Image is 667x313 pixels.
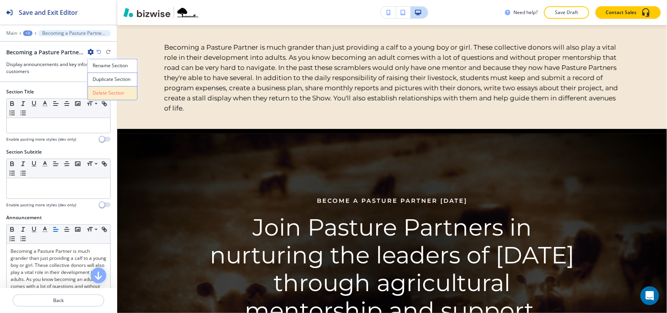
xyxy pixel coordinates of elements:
h3: Display announcements and key information to customers [6,61,111,75]
p: Rename Section [93,63,132,70]
p: Become A Pasture Partner [DATE] [209,196,576,206]
h2: Section Title [6,88,34,95]
button: Contact Sales [595,6,661,19]
h2: Save and Exit Editor [19,8,78,17]
p: Becoming a Pasture Partner is much grander than just providing a calf to a young boy or girl. The... [42,30,107,36]
h3: Need help? [513,9,538,16]
p: Back [13,297,104,304]
button: Rename Section [88,59,138,73]
button: Main [6,30,17,36]
h2: Becoming a Pasture Partner is much grander than just providing a calf to a young boy or girl. The... [6,48,84,56]
button: Save Draft [544,6,589,19]
button: Delete Section [88,86,138,100]
button: Back [13,294,104,307]
h4: Enable pasting more styles (dev only) [6,202,76,208]
img: Bizwise Logo [123,8,170,17]
p: Delete Section [93,90,132,97]
h2: Section Subtitle [6,148,42,156]
h4: Enable pasting more styles (dev only) [6,136,76,142]
button: Becoming a Pasture Partner is much grander than just providing a calf to a young boy or girl. The... [38,30,111,36]
h6: Becoming a Pasture Partner is much grander than just providing a calf to a young boy or girl. The... [164,42,620,113]
p: Duplicate Section [93,76,132,83]
p: Contact Sales [606,9,637,16]
img: Your Logo [177,8,198,17]
button: +2 [23,30,32,36]
p: Save Draft [554,9,579,16]
div: Open Intercom Messenger [640,286,659,305]
button: Duplicate Section [88,73,138,86]
h2: Announcement [6,214,42,221]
